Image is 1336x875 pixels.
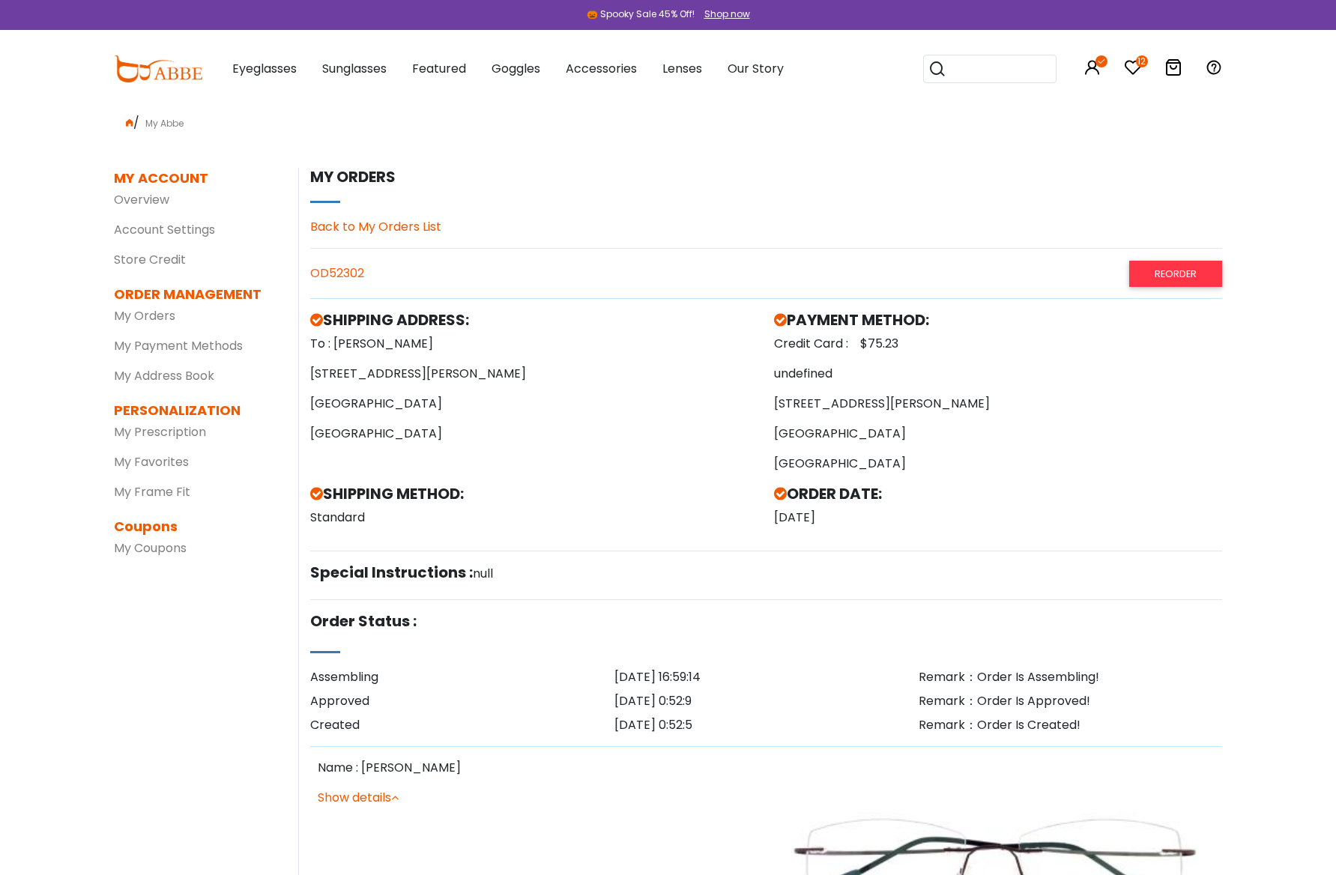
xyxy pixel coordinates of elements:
[310,425,759,443] p: [GEOGRAPHIC_DATA]
[114,221,215,238] a: Account Settings
[774,485,1223,503] h5: ORDER DATE:
[774,365,1223,383] p: undefined
[310,218,441,235] a: Back to My Orders List
[310,716,614,734] div: Created
[774,335,1223,353] p: Credit Card : $75.23
[310,509,365,526] span: Standard
[697,7,750,20] a: Shop now
[114,483,190,500] a: My Frame Fit
[704,7,750,21] div: Shop now
[114,284,276,304] dt: ORDER MANAGEMENT
[114,108,1223,132] div: /
[774,311,1223,329] h5: PAYMENT METHOD:
[728,60,784,77] span: Our Story
[114,307,175,324] a: My Orders
[232,60,297,77] span: Eyeglasses
[310,612,417,630] h5: Order Status :
[114,423,206,440] a: My Prescription
[1124,61,1142,79] a: 12
[412,60,466,77] span: Featured
[492,60,540,77] span: Goggles
[614,716,919,734] div: [DATE] 0:52:5
[114,400,276,420] dt: PERSONALIZATION
[310,668,614,686] div: Assembling
[114,251,186,268] a: Store Credit
[114,191,169,208] a: Overview
[322,60,387,77] span: Sunglasses
[614,692,919,710] div: [DATE] 0:52:9
[318,759,759,777] p: Name : [PERSON_NAME]
[139,117,190,130] span: My Abbe
[774,395,1223,413] p: [STREET_ADDRESS][PERSON_NAME]
[774,455,1223,473] p: [GEOGRAPHIC_DATA]
[318,789,399,806] a: Show details
[774,425,1223,443] p: [GEOGRAPHIC_DATA]
[1129,261,1222,287] a: Reorder
[310,365,759,383] p: [STREET_ADDRESS][PERSON_NAME]
[310,261,1222,286] div: OD52302
[919,692,1223,710] div: Remark：Order Is Approved!
[587,7,695,21] div: 🎃 Spooky Sale 45% Off!
[614,668,919,686] div: [DATE] 16:59:14
[114,367,214,384] a: My Address Book
[114,516,276,536] dt: Coupons
[1136,55,1148,67] i: 12
[310,168,1222,186] h5: My orders
[473,565,493,582] span: null
[114,55,202,82] img: abbeglasses.com
[310,311,759,329] h5: SHIPPING ADDRESS:
[310,692,614,710] div: Approved
[919,716,1223,734] div: Remark：Order Is Created!
[114,168,208,188] dt: MY ACCOUNT
[310,563,473,581] h5: Special Instructions :
[662,60,702,77] span: Lenses
[126,119,133,127] img: home.png
[114,539,187,557] a: My Coupons
[919,668,1223,686] div: Remark：Order Is Assembling!
[310,395,759,413] p: [GEOGRAPHIC_DATA]
[566,60,637,77] span: Accessories
[114,453,189,470] a: My Favorites
[310,485,759,503] h5: SHIPPING METHOD:
[774,509,1223,527] p: [DATE]
[310,335,759,353] p: To : [PERSON_NAME]
[114,337,243,354] a: My Payment Methods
